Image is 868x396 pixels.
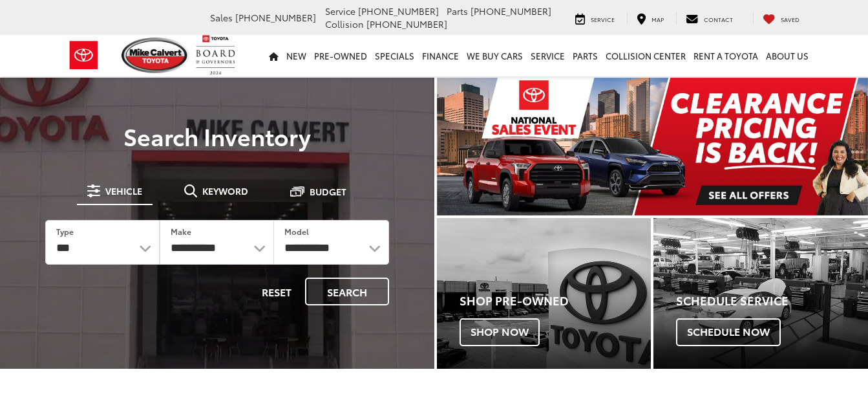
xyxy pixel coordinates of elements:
[471,5,551,17] span: [PHONE_NUMBER]
[358,5,439,17] span: [PHONE_NUMBER]
[251,278,302,305] button: Reset
[704,15,733,23] span: Contact
[235,11,316,24] span: [PHONE_NUMBER]
[325,17,364,30] span: Collision
[762,35,812,76] a: About Us
[122,38,190,73] img: Mike Calvert Toyota
[305,278,389,305] button: Search
[56,226,74,237] label: Type
[265,35,282,76] a: Home
[781,15,799,23] span: Saved
[202,186,248,195] span: Keyword
[310,35,371,76] a: Pre-Owned
[325,5,355,17] span: Service
[437,218,651,368] div: Toyota
[210,11,233,24] span: Sales
[569,35,602,76] a: Parts
[460,294,651,307] h4: Shop Pre-Owned
[591,15,615,23] span: Service
[627,12,673,25] a: Map
[460,318,540,346] span: Shop Now
[653,218,868,368] div: Toyota
[282,35,310,76] a: New
[753,12,809,25] a: My Saved Vehicles
[437,218,651,368] a: Shop Pre-Owned Shop Now
[284,226,309,237] label: Model
[676,294,868,307] h4: Schedule Service
[418,35,463,76] a: Finance
[105,186,142,195] span: Vehicle
[463,35,527,76] a: WE BUY CARS
[371,35,418,76] a: Specials
[690,35,762,76] a: Rent a Toyota
[171,226,191,237] label: Make
[447,5,468,17] span: Parts
[676,318,781,346] span: Schedule Now
[59,34,108,76] img: Toyota
[527,35,569,76] a: Service
[27,123,407,149] h3: Search Inventory
[651,15,664,23] span: Map
[366,17,447,30] span: [PHONE_NUMBER]
[676,12,743,25] a: Contact
[310,187,346,196] span: Budget
[602,35,690,76] a: Collision Center
[566,12,624,25] a: Service
[653,218,868,368] a: Schedule Service Schedule Now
